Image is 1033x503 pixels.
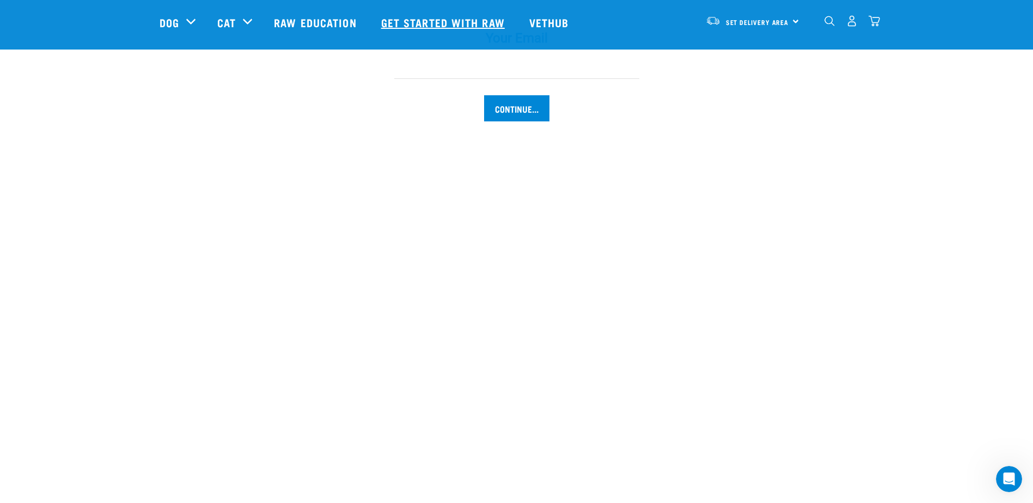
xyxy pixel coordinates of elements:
[824,16,835,26] img: home-icon-1@2x.png
[484,95,549,121] input: Continue...
[706,16,720,26] img: van-moving.png
[846,15,858,27] img: user.png
[160,14,179,30] a: Dog
[263,1,370,44] a: Raw Education
[996,466,1022,492] iframe: Intercom live chat
[370,1,518,44] a: Get started with Raw
[726,20,789,24] span: Set Delivery Area
[869,15,880,27] img: home-icon@2x.png
[217,14,236,30] a: Cat
[518,1,583,44] a: Vethub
